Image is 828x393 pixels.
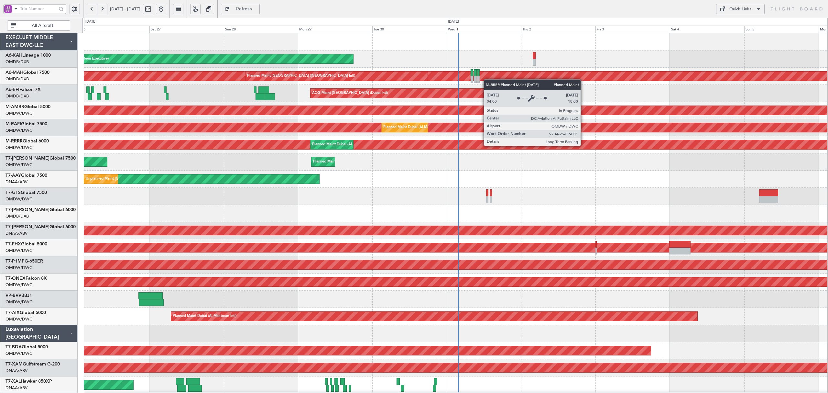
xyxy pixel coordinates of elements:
[5,162,32,168] a: OMDW/DWC
[110,6,140,12] span: [DATE] - [DATE]
[5,122,21,126] span: M-RAFI
[5,70,49,75] a: A6-MAHGlobal 7500
[5,87,19,92] span: A6-EFI
[5,156,76,161] a: T7-[PERSON_NAME]Global 7500
[5,105,50,109] a: M-AMBRGlobal 5000
[5,105,24,109] span: M-AMBR
[5,293,21,298] span: VP-BVV
[5,368,27,374] a: DNAA/ABV
[5,282,32,288] a: OMDW/DWC
[5,379,21,384] span: T7-XAL
[670,26,744,33] div: Sat 4
[224,26,298,33] div: Sun 28
[17,23,68,28] span: All Aircraft
[75,26,149,33] div: Fri 26
[247,71,355,81] div: Planned Maint [GEOGRAPHIC_DATA] ([GEOGRAPHIC_DATA] Intl)
[521,26,595,33] div: Thu 2
[5,173,47,178] a: T7-AAYGlobal 7500
[20,4,57,14] input: Trip Number
[5,190,47,195] a: T7-GTSGlobal 7500
[5,122,47,126] a: M-RAFIGlobal 7500
[149,26,224,33] div: Sat 27
[5,173,21,178] span: T7-AAY
[5,345,22,349] span: T7-BDA
[5,276,26,281] span: T7-ONEX
[231,7,257,11] span: Refresh
[85,19,96,25] div: [DATE]
[5,259,25,264] span: T7-P1MP
[5,379,52,384] a: T7-XALHawker 850XP
[5,248,32,253] a: OMDW/DWC
[595,26,670,33] div: Fri 3
[5,208,76,212] a: T7-[PERSON_NAME]Global 6000
[5,345,48,349] a: T7-BDAGlobal 5000
[447,26,521,33] div: Wed 1
[5,213,29,219] a: OMDB/DXB
[5,276,47,281] a: T7-ONEXFalcon 8X
[5,293,32,298] a: VP-BVVBBJ1
[5,351,32,356] a: OMDW/DWC
[5,242,47,246] a: T7-FHXGlobal 5000
[372,26,447,33] div: Tue 30
[5,145,32,151] a: OMDW/DWC
[5,110,32,116] a: OMDW/DWC
[729,6,751,13] div: Quick Links
[5,156,49,161] span: T7-[PERSON_NAME]
[5,242,21,246] span: T7-FHX
[5,208,49,212] span: T7-[PERSON_NAME]
[5,53,22,58] span: A6-KAH
[221,4,260,14] button: Refresh
[312,88,388,98] div: AOG Maint [GEOGRAPHIC_DATA] (Dubai Intl)
[716,4,765,14] button: Quick Links
[5,310,20,315] span: T7-AIX
[5,225,49,229] span: T7-[PERSON_NAME]
[744,26,819,33] div: Sun 5
[5,128,32,133] a: OMDW/DWC
[5,299,32,305] a: OMDW/DWC
[5,265,32,271] a: OMDW/DWC
[5,87,41,92] a: A6-EFIFalcon 7X
[5,362,60,366] a: T7-XAMGulfstream G-200
[173,311,236,321] div: Planned Maint Dubai (Al Maktoum Intl)
[5,139,49,143] a: M-RRRRGlobal 6000
[5,93,29,99] a: OMDB/DXB
[312,140,376,150] div: Planned Maint Dubai (Al Maktoum Intl)
[7,20,70,31] button: All Aircraft
[86,174,181,184] div: Unplanned Maint [GEOGRAPHIC_DATA] (Al Maktoum Intl)
[5,76,29,82] a: OMDB/DXB
[5,362,23,366] span: T7-XAM
[5,310,46,315] a: T7-AIXGlobal 5000
[5,59,29,65] a: OMDB/DXB
[383,123,447,132] div: Planned Maint Dubai (Al Maktoum Intl)
[5,316,32,322] a: OMDW/DWC
[298,26,372,33] div: Mon 29
[313,157,377,167] div: Planned Maint Dubai (Al Maktoum Intl)
[448,19,459,25] div: [DATE]
[5,230,27,236] a: DNAA/ABV
[5,385,27,391] a: DNAA/ABV
[5,259,43,264] a: T7-P1MPG-650ER
[5,139,23,143] span: M-RRRR
[5,53,51,58] a: A6-KAHLineage 1000
[5,225,76,229] a: T7-[PERSON_NAME]Global 6000
[5,196,32,202] a: OMDW/DWC
[5,179,27,185] a: DNAA/ABV
[5,70,23,75] span: A6-MAH
[5,190,21,195] span: T7-GTS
